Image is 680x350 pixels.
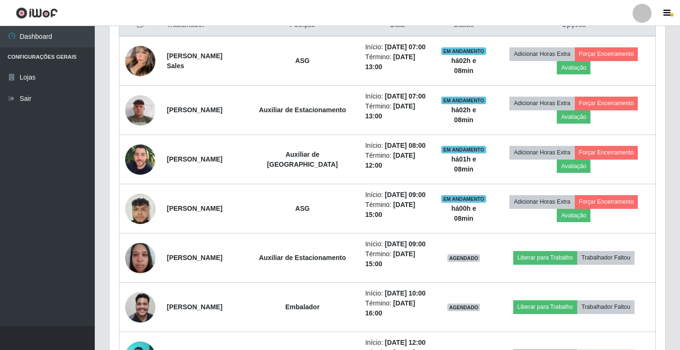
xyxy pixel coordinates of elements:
button: Adicionar Horas Extra [509,97,574,110]
li: Início: [365,288,430,298]
span: EM ANDAMENTO [441,97,486,104]
time: [DATE] 07:00 [385,43,426,51]
li: Término: [365,52,430,72]
span: EM ANDAMENTO [441,47,486,55]
time: [DATE] 07:00 [385,92,426,100]
button: Liberar para Trabalho [513,251,577,264]
strong: [PERSON_NAME] [167,303,222,311]
span: AGENDADO [447,304,481,311]
img: 1683118670739.jpeg [125,141,155,178]
button: Avaliação [557,160,590,173]
button: Adicionar Horas Extra [509,146,574,159]
img: 1740415667017.jpeg [125,238,155,278]
img: 1750720776565.jpeg [125,287,155,327]
button: Avaliação [557,61,590,74]
button: Adicionar Horas Extra [509,195,574,208]
li: Término: [365,200,430,220]
button: Forçar Encerramento [575,146,638,159]
button: Avaliação [557,209,590,222]
li: Início: [365,141,430,151]
strong: Auxiliar de [GEOGRAPHIC_DATA] [267,151,338,168]
button: Forçar Encerramento [575,47,638,61]
time: [DATE] 10:00 [385,289,426,297]
strong: há 01 h e 08 min [452,155,476,173]
strong: há 02 h e 08 min [452,106,476,124]
strong: há 02 h e 08 min [452,57,476,74]
span: EM ANDAMENTO [441,146,486,153]
strong: [PERSON_NAME] [167,155,222,163]
img: 1752756921028.jpeg [125,40,155,82]
strong: Auxiliar de Estacionamento [259,106,346,114]
strong: há 00 h e 08 min [452,205,476,222]
strong: [PERSON_NAME] [167,106,222,114]
button: Forçar Encerramento [575,195,638,208]
li: Início: [365,190,430,200]
strong: [PERSON_NAME] Sales [167,52,222,70]
button: Trabalhador Faltou [577,251,635,264]
li: Início: [365,42,430,52]
img: 1709375112510.jpeg [125,90,155,130]
img: CoreUI Logo [16,7,58,19]
li: Término: [365,298,430,318]
li: Início: [365,239,430,249]
strong: Embalador [285,303,319,311]
img: 1731039194690.jpeg [125,188,155,229]
li: Término: [365,249,430,269]
li: Início: [365,338,430,348]
strong: [PERSON_NAME] [167,205,222,212]
button: Forçar Encerramento [575,97,638,110]
time: [DATE] 12:00 [385,339,426,346]
strong: ASG [295,205,309,212]
li: Término: [365,101,430,121]
li: Término: [365,151,430,171]
button: Liberar para Trabalho [513,300,577,314]
time: [DATE] 09:00 [385,191,426,198]
button: Avaliação [557,110,590,124]
time: [DATE] 08:00 [385,142,426,149]
time: [DATE] 09:00 [385,240,426,248]
li: Início: [365,91,430,101]
span: AGENDADO [447,254,481,262]
strong: [PERSON_NAME] [167,254,222,261]
button: Trabalhador Faltou [577,300,635,314]
span: EM ANDAMENTO [441,195,486,203]
button: Adicionar Horas Extra [509,47,574,61]
strong: ASG [295,57,309,64]
strong: Auxiliar de Estacionamento [259,254,346,261]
